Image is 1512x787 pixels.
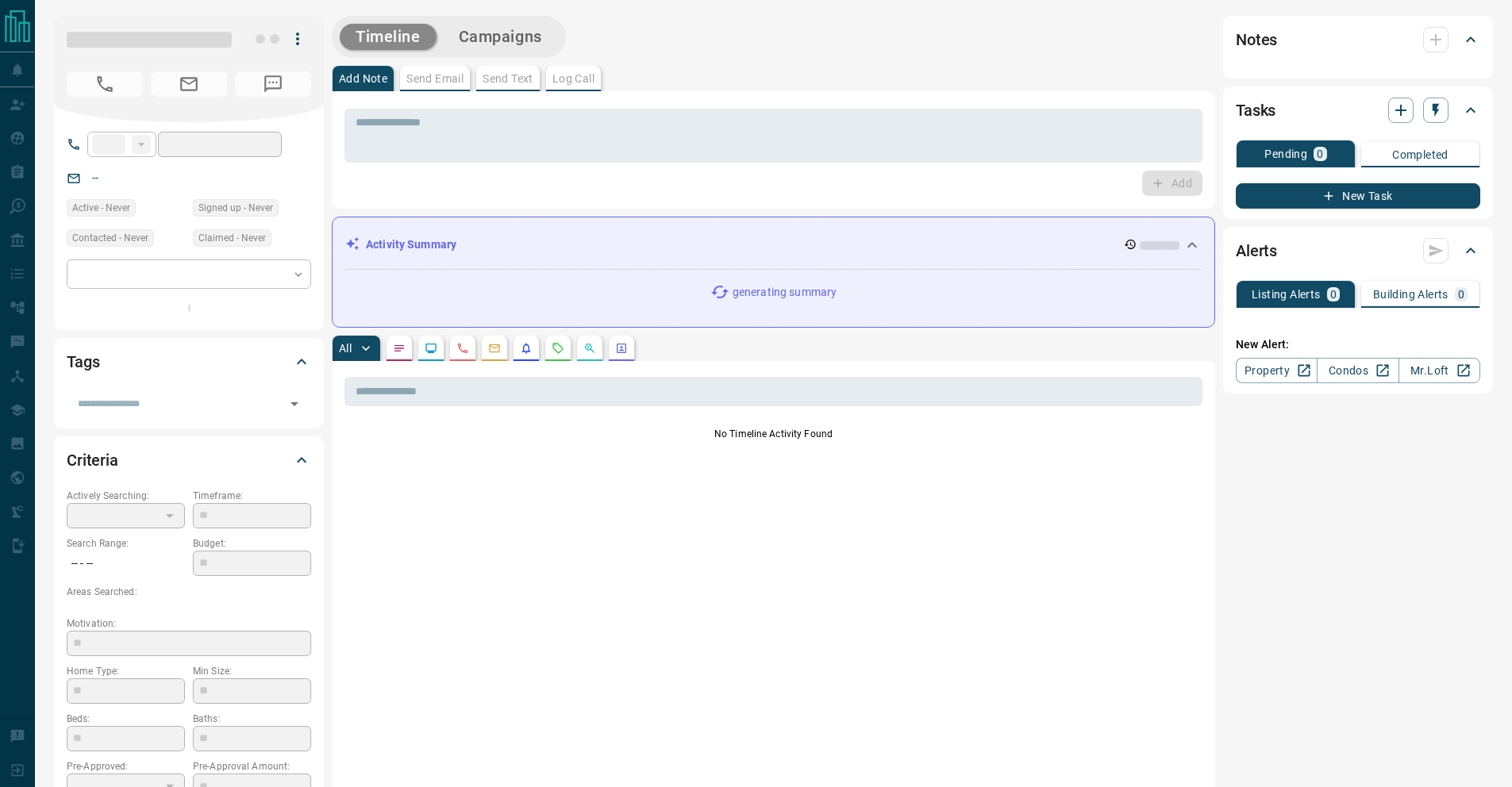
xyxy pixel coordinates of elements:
[339,73,387,84] p: Add Note
[67,585,311,599] p: Areas Searched:
[1317,148,1323,159] p: 0
[425,342,437,355] svg: Lead Browsing Activity
[1330,289,1337,300] p: 0
[345,230,1202,259] div: Activity Summary
[67,447,118,473] h2: Criteria
[193,536,311,551] p: Budget:
[456,342,469,355] svg: Calls
[193,759,311,774] p: Pre-Approval Amount:
[67,616,311,631] p: Motivation:
[67,536,185,551] p: Search Range:
[72,200,130,216] span: Active - Never
[552,342,564,355] svg: Requests
[583,342,596,355] svg: Opportunities
[1373,289,1449,300] p: Building Alerts
[193,664,311,678] p: Min Size:
[67,343,311,381] div: Tags
[393,342,406,355] svg: Notes
[67,71,143,97] span: No Number
[193,712,311,726] p: Baths:
[1236,336,1480,353] p: New Alert:
[344,427,1202,441] p: No Timeline Activity Found
[67,489,185,503] p: Actively Searching:
[72,230,148,246] span: Contacted - Never
[488,342,501,355] svg: Emails
[366,236,456,253] p: Activity Summary
[1236,27,1277,52] h2: Notes
[1236,232,1480,270] div: Alerts
[92,171,98,184] a: --
[1264,148,1307,159] p: Pending
[1236,91,1480,129] div: Tasks
[1317,358,1399,383] a: Condos
[67,759,185,774] p: Pre-Approved:
[1399,358,1480,383] a: Mr.Loft
[733,284,837,301] p: generating summary
[520,342,533,355] svg: Listing Alerts
[1236,21,1480,59] div: Notes
[235,71,311,97] span: No Number
[1392,149,1449,160] p: Completed
[283,393,306,415] button: Open
[67,664,185,678] p: Home Type:
[339,343,352,354] p: All
[615,342,628,355] svg: Agent Actions
[1236,183,1480,209] button: New Task
[1458,289,1464,300] p: 0
[198,200,273,216] span: Signed up - Never
[1236,238,1277,263] h2: Alerts
[1236,358,1318,383] a: Property
[67,349,99,374] h2: Tags
[1236,98,1275,123] h2: Tasks
[340,24,437,50] button: Timeline
[151,71,227,97] span: No Email
[193,489,311,503] p: Timeframe:
[67,441,311,479] div: Criteria
[67,551,185,577] p: -- - --
[1252,289,1321,300] p: Listing Alerts
[67,712,185,726] p: Beds:
[198,230,266,246] span: Claimed - Never
[443,24,558,50] button: Campaigns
